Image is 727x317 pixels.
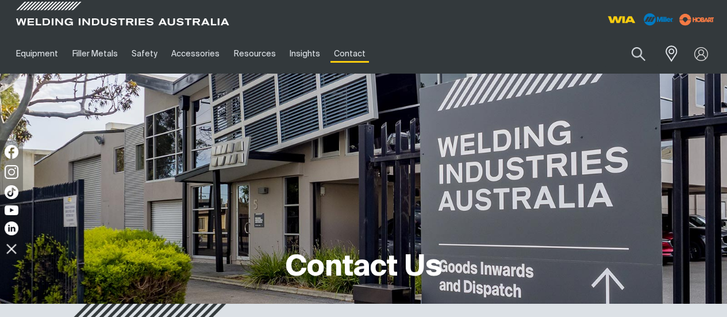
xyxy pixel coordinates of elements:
img: TikTok [5,185,18,199]
img: hide socials [2,239,21,258]
nav: Main [9,34,541,74]
a: Resources [227,34,283,74]
img: miller [676,11,718,28]
a: Insights [283,34,327,74]
a: Accessories [164,34,226,74]
img: YouTube [5,205,18,215]
button: Search products [619,40,658,67]
a: Filler Metals [65,34,124,74]
h1: Contact Us [286,249,442,287]
a: Equipment [9,34,65,74]
img: Instagram [5,165,18,179]
img: Facebook [5,145,18,159]
a: Contact [327,34,372,74]
img: LinkedIn [5,221,18,235]
a: Safety [125,34,164,74]
input: Product name or item number... [605,40,658,67]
